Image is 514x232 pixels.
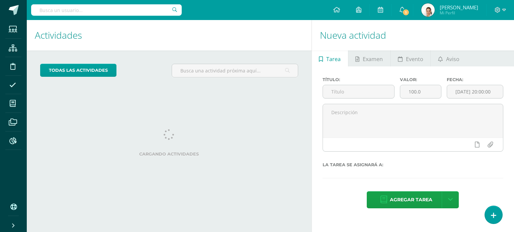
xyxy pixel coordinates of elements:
[421,3,435,17] img: 5eb53e217b686ee6b2ea6dc31a66d172.png
[391,50,430,66] a: Evento
[446,51,459,67] span: Aviso
[40,152,298,157] label: Cargando actividades
[447,85,503,98] input: Fecha de entrega
[400,85,441,98] input: Puntos máximos
[40,64,116,77] a: todas las Actividades
[320,20,506,50] h1: Nueva actividad
[323,77,395,82] label: Título:
[447,77,503,82] label: Fecha:
[323,162,503,167] label: La tarea se asignará a:
[431,50,466,66] a: Aviso
[440,10,478,16] span: Mi Perfil
[440,4,478,11] span: [PERSON_NAME]
[348,50,390,66] a: Examen
[35,20,304,50] h1: Actividades
[172,64,297,77] input: Busca una actividad próxima aquí...
[323,85,395,98] input: Título
[326,51,341,67] span: Tarea
[402,9,410,16] span: 1
[31,4,182,16] input: Busca un usuario...
[390,192,432,208] span: Agregar tarea
[406,51,423,67] span: Evento
[363,51,383,67] span: Examen
[400,77,441,82] label: Valor:
[312,50,348,66] a: Tarea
